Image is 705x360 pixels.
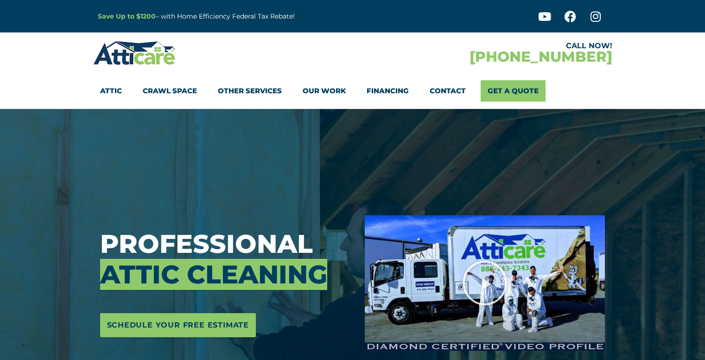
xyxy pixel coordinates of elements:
a: Other Services [218,80,282,102]
span: Schedule Your Free Estimate [107,318,249,333]
a: Get A Quote [481,80,546,102]
a: Save Up to $1200 [98,12,156,20]
a: Crawl Space [143,80,197,102]
a: Contact [430,80,466,102]
div: CALL NOW! [353,42,612,50]
p: – with Home Efficiency Federal Tax Rebate! [98,11,398,22]
a: Financing [367,80,409,102]
span: Attic Cleaning [100,259,327,290]
h3: Professional [100,229,351,290]
a: Schedule Your Free Estimate [100,313,256,337]
a: Our Work [303,80,346,102]
a: Attic [100,80,122,102]
div: Play Video [462,260,508,306]
nav: Menu [100,80,605,102]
